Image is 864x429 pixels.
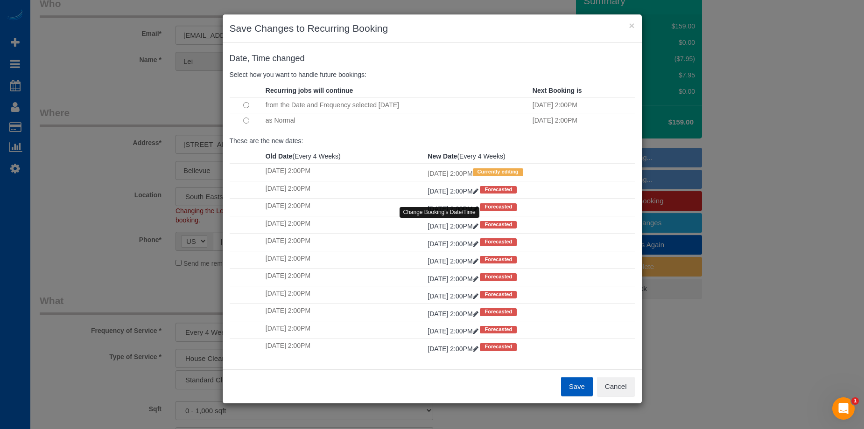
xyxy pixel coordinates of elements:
a: [DATE] 2:00PM [428,310,480,318]
span: Date, Time [230,54,270,63]
td: [DATE] 2:00PM [263,321,426,338]
span: 1 [851,397,859,405]
a: [DATE] 2:00PM [428,205,480,213]
span: Forecasted [480,343,517,351]
span: Currently editing [473,168,523,176]
td: [DATE] 2:00PM [263,304,426,321]
td: [DATE] 2:00PM [425,164,634,181]
td: [DATE] 2:00PM [263,251,426,268]
div: Change Booking's Date/Time [400,207,479,218]
button: Cancel [597,377,635,396]
button: Save [561,377,593,396]
strong: Old Date [266,152,293,160]
a: [DATE] 2:00PM [428,292,480,300]
span: Forecasted [480,273,517,281]
a: [DATE] 2:00PM [428,327,480,335]
td: [DATE] 2:00PM [530,97,635,113]
p: These are the new dates: [230,136,635,145]
button: × [629,21,634,30]
td: from the Date and Frequency selected [DATE] [263,97,530,113]
td: [DATE] 2:00PM [263,164,426,181]
td: [DATE] 2:00PM [263,216,426,233]
td: [DATE] 2:00PM [263,269,426,286]
span: Forecasted [480,203,517,211]
td: [DATE] 2:00PM [263,234,426,251]
strong: Next Booking is [533,87,582,94]
td: [DATE] 2:00PM [263,181,426,198]
a: [DATE] 2:00PM [428,187,480,195]
p: Select how you want to handle future bookings: [230,70,635,79]
th: (Every 4 Weeks) [425,149,634,164]
td: [DATE] 2:00PM [263,339,426,356]
td: as Normal [263,113,530,128]
td: [DATE] 2:00PM [263,286,426,303]
a: [DATE] 2:00PM [428,275,480,283]
h3: Save Changes to Recurring Booking [230,21,635,35]
td: [DATE] 2:00PM [263,199,426,216]
span: Forecasted [480,326,517,333]
span: Forecasted [480,186,517,194]
a: [DATE] 2:00PM [428,345,480,353]
a: [DATE] 2:00PM [428,222,480,230]
strong: Recurring jobs will continue [266,87,353,94]
td: [DATE] 2:00PM [530,113,635,128]
strong: New Date [428,152,457,160]
span: Forecasted [480,308,517,316]
span: Forecasted [480,291,517,298]
span: Forecasted [480,221,517,228]
a: [DATE] 2:00PM [428,257,480,265]
a: [DATE] 2:00PM [428,240,480,248]
h4: changed [230,54,635,63]
iframe: Intercom live chat [832,397,855,420]
span: Forecasted [480,238,517,246]
span: Forecasted [480,256,517,263]
th: (Every 4 Weeks) [263,149,426,164]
